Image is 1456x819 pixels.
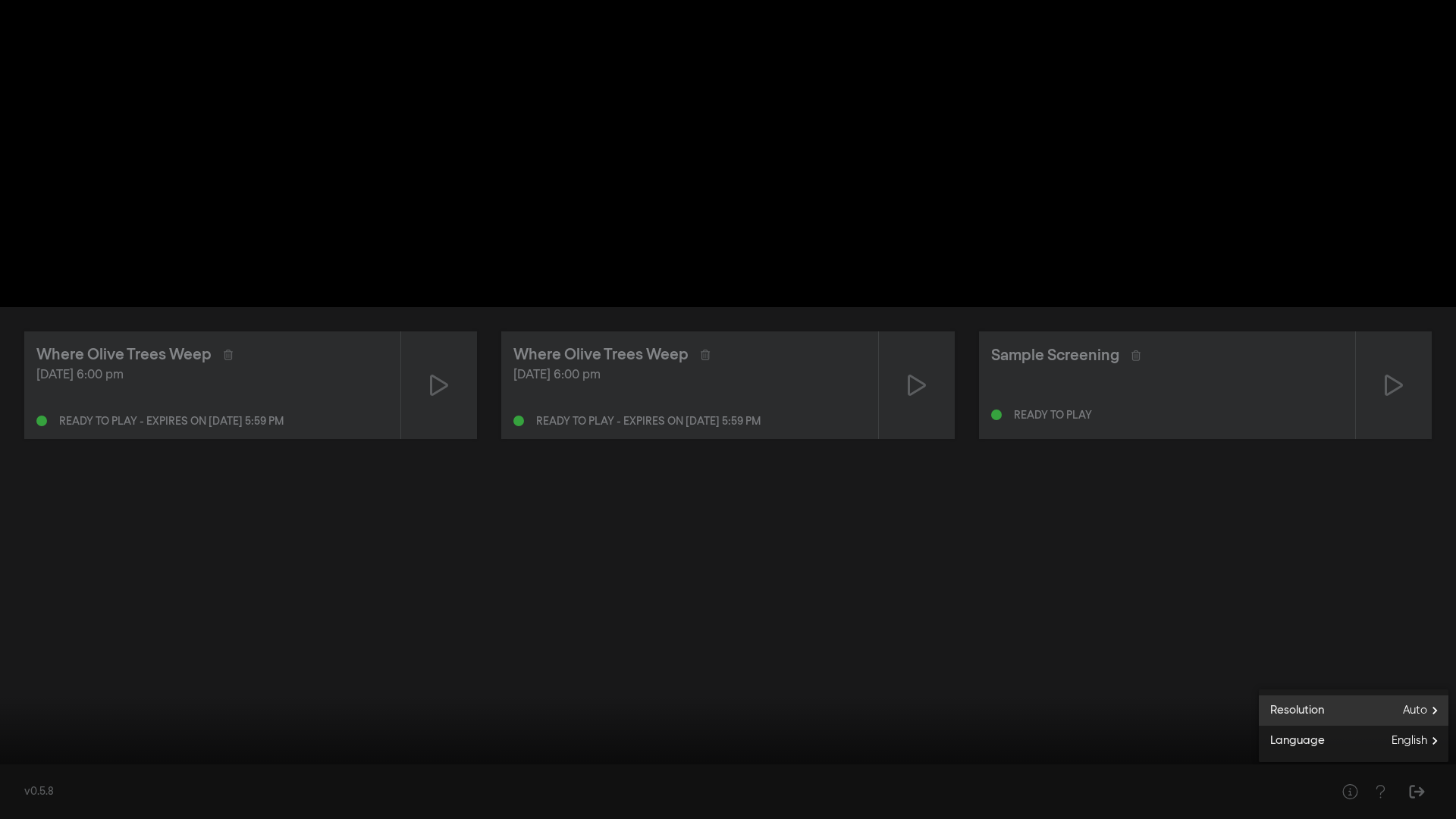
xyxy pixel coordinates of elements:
[1335,777,1365,807] button: Help
[1259,702,1324,720] span: Resolution
[24,784,1304,800] div: v0.5.8
[1392,730,1448,752] span: English
[1365,777,1395,807] button: Help
[1401,777,1432,807] button: Sign Out
[1259,733,1325,750] span: Language
[1259,695,1448,726] button: Resolution
[1259,726,1448,756] button: Language
[1403,699,1448,722] span: Auto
